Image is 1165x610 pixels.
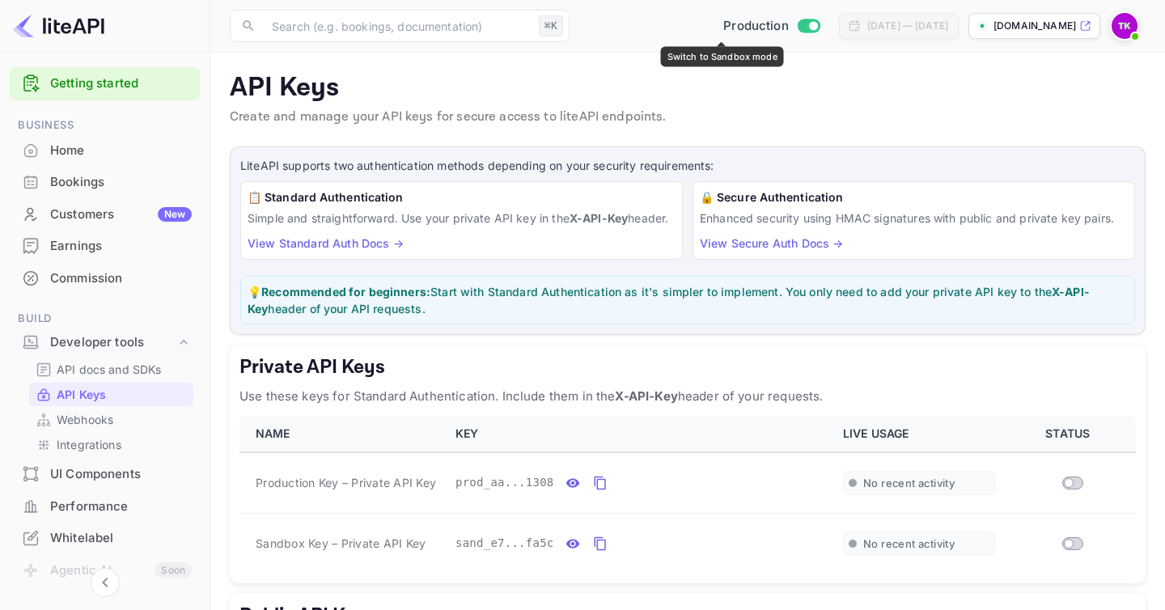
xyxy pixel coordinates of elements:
[700,210,1128,227] p: Enhanced security using HMAC signatures with public and private key pairs.
[13,13,104,39] img: LiteAPI logo
[10,310,200,328] span: Build
[10,328,200,357] div: Developer tools
[50,529,192,548] div: Whitelabel
[29,408,193,431] div: Webhooks
[455,474,554,491] span: prod_aa...1308
[10,167,200,198] div: Bookings
[36,386,187,403] a: API Keys
[570,211,628,225] strong: X-API-Key
[248,210,676,227] p: Simple and straightforward. Use your private API key in the header.
[248,285,1090,316] strong: X-API-Key
[10,523,200,554] div: Whitelabel
[10,199,200,229] a: CustomersNew
[446,416,833,452] th: KEY
[29,433,193,456] div: Integrations
[863,477,955,490] span: No recent activity
[10,135,200,165] a: Home
[91,568,120,597] button: Collapse navigation
[158,207,192,222] div: New
[10,491,200,521] a: Performance
[1006,416,1136,452] th: STATUS
[256,535,426,552] span: Sandbox Key – Private API Key
[10,263,200,293] a: Commission
[50,269,192,288] div: Commission
[36,411,187,428] a: Webhooks
[29,358,193,381] div: API docs and SDKs
[10,116,200,134] span: Business
[239,416,446,452] th: NAME
[10,231,200,261] a: Earnings
[10,459,200,489] a: UI Components
[1112,13,1137,39] img: Thakur Karan
[230,108,1146,127] p: Create and manage your API keys for secure access to liteAPI endpoints.
[700,236,843,250] a: View Secure Auth Docs →
[239,387,1136,406] p: Use these keys for Standard Authentication. Include them in the header of your requests.
[261,285,430,299] strong: Recommended for beginners:
[256,474,436,491] span: Production Key – Private API Key
[993,19,1076,33] p: [DOMAIN_NAME]
[36,361,187,378] a: API docs and SDKs
[700,189,1128,206] h6: 🔒 Secure Authentication
[615,388,677,404] strong: X-API-Key
[10,263,200,294] div: Commission
[723,17,789,36] span: Production
[539,15,563,36] div: ⌘K
[230,72,1146,104] p: API Keys
[50,498,192,516] div: Performance
[239,354,1136,380] h5: Private API Keys
[240,157,1135,175] p: LiteAPI supports two authentication methods depending on your security requirements:
[10,231,200,262] div: Earnings
[57,361,162,378] p: API docs and SDKs
[50,465,192,484] div: UI Components
[10,199,200,231] div: CustomersNew
[10,523,200,553] a: Whitelabel
[455,535,554,552] span: sand_e7...fa5c
[29,383,193,406] div: API Keys
[50,333,176,352] div: Developer tools
[50,173,192,192] div: Bookings
[57,436,121,453] p: Integrations
[262,10,532,42] input: Search (e.g. bookings, documentation)
[248,189,676,206] h6: 📋 Standard Authentication
[10,167,200,197] a: Bookings
[867,19,948,33] div: [DATE] — [DATE]
[717,17,826,36] div: Switch to Sandbox mode
[833,416,1006,452] th: LIVE USAGE
[10,67,200,100] div: Getting started
[50,74,192,93] a: Getting started
[248,283,1128,317] p: 💡 Start with Standard Authentication as it's simpler to implement. You only need to add your priv...
[57,386,106,403] p: API Keys
[863,537,955,551] span: No recent activity
[10,491,200,523] div: Performance
[50,142,192,160] div: Home
[10,135,200,167] div: Home
[10,459,200,490] div: UI Components
[239,416,1136,574] table: private api keys table
[661,47,784,67] div: Switch to Sandbox mode
[248,236,404,250] a: View Standard Auth Docs →
[36,436,187,453] a: Integrations
[50,205,192,224] div: Customers
[50,237,192,256] div: Earnings
[57,411,113,428] p: Webhooks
